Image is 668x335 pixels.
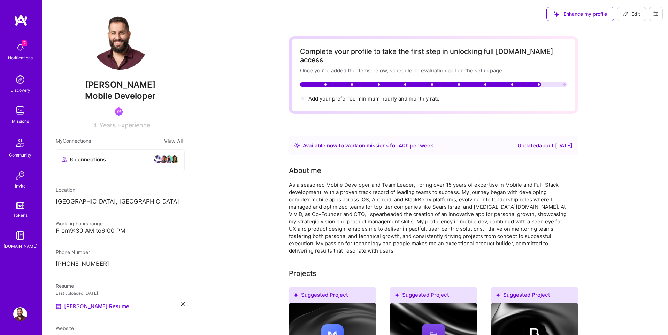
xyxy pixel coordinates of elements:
div: Invite [15,182,26,190]
div: Missions [12,118,29,125]
span: Edit [623,10,640,17]
div: Last uploaded: [DATE] [56,289,185,297]
img: User Avatar [13,307,27,321]
div: Updated about [DATE] [517,142,573,150]
span: My Connections [56,137,91,145]
span: Resume [56,283,74,289]
span: Working hours range [56,221,103,226]
div: Community [9,151,31,159]
img: User Avatar [92,14,148,70]
span: 7 [22,40,27,46]
span: Mobile Developer [85,91,156,101]
i: icon SuggestedTeams [394,292,399,297]
div: Once you’re added the items below, schedule an evaluation call on the setup page. [300,67,567,74]
div: Projects [289,268,316,279]
div: As a seasoned Mobile Developer and Team Leader, I bring over 15 years of expertise in Mobile and ... [289,181,568,254]
i: icon SuggestedTeams [293,292,298,297]
div: Location [56,186,185,193]
div: Tokens [13,212,28,219]
a: User Avatar [11,307,29,321]
i: icon SuggestedTeams [495,292,500,297]
img: Community [12,135,29,151]
p: [PHONE_NUMBER] [56,260,185,268]
img: avatar [170,155,179,163]
span: Add your preferred minimum hourly and monthly rate [308,95,440,102]
span: 6 connections [70,156,106,163]
span: Phone Number [56,249,90,255]
img: Invite [13,168,27,182]
p: [GEOGRAPHIC_DATA], [GEOGRAPHIC_DATA] [56,198,185,206]
i: icon Close [181,302,185,306]
div: From 9:30 AM to 6:00 PM [56,227,185,234]
span: [PERSON_NAME] [56,80,185,90]
img: discovery [13,73,27,87]
img: tokens [16,202,24,209]
div: Suggested Project [289,287,376,305]
img: logo [14,14,28,26]
i: icon Collaborator [62,157,67,162]
div: Suggested Project [491,287,578,305]
div: About me [289,165,321,176]
div: Notifications [8,54,33,62]
img: Been on Mission [115,107,123,116]
img: avatar [154,155,162,163]
div: Suggested Project [390,287,477,305]
div: Complete your profile to take the first step in unlocking full [DOMAIN_NAME] access [300,47,567,64]
button: View All [162,137,185,145]
span: Years Experience [99,121,150,129]
div: [DOMAIN_NAME] [3,242,37,250]
img: guide book [13,229,27,242]
span: 40 [399,142,406,149]
img: avatar [165,155,173,163]
img: Resume [56,304,61,309]
button: Edit [617,7,646,21]
div: Discovery [10,87,30,94]
div: Available now to work on missions for h per week . [303,142,435,150]
img: Availability [294,143,300,148]
img: bell [13,40,27,54]
a: [PERSON_NAME] Resume [56,302,129,311]
img: avatar [159,155,168,163]
span: Website [56,325,74,331]
button: 6 connectionsavataravataravataravatar [56,149,185,172]
img: teamwork [13,104,27,118]
span: 14 [90,121,97,129]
